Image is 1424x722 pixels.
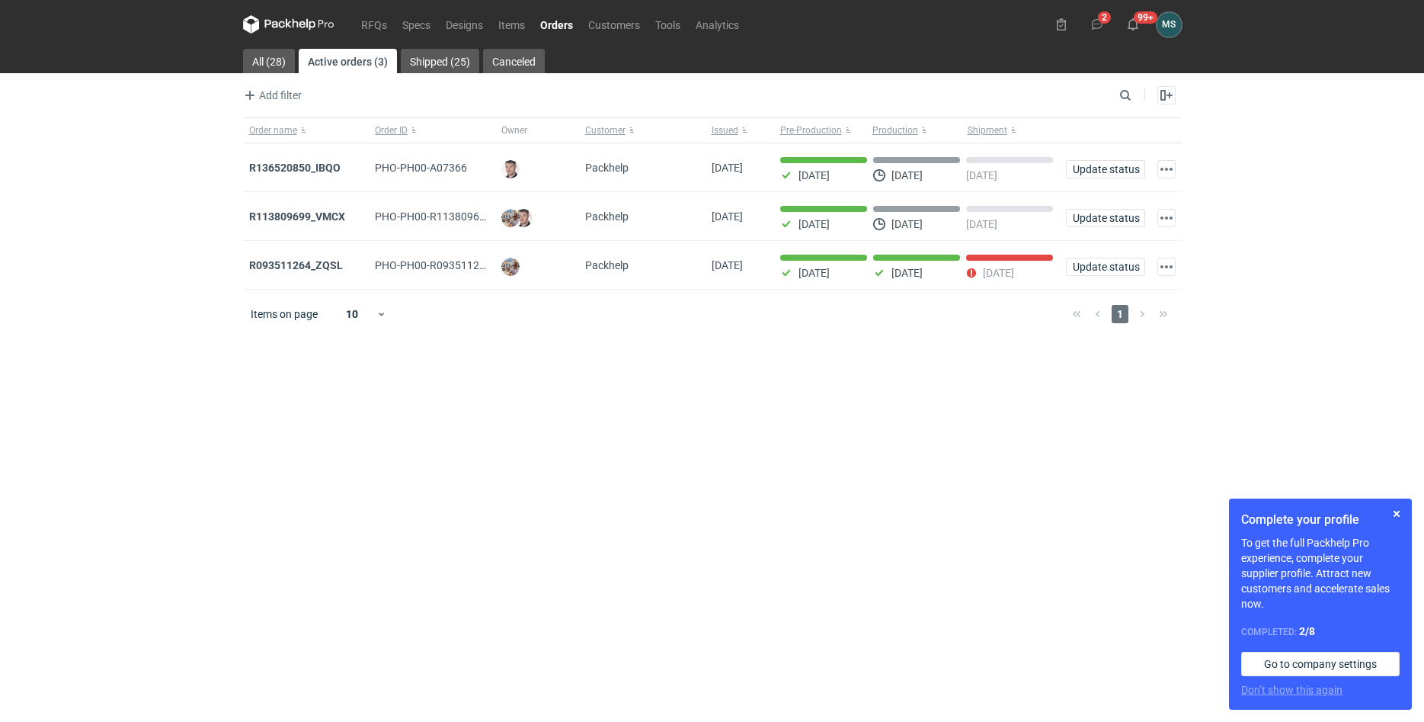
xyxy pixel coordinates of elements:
[579,118,706,143] button: Customer
[1241,652,1400,676] a: Go to company settings
[712,124,738,136] span: Issued
[241,86,302,104] span: Add filter
[483,49,545,73] a: Canceled
[1157,258,1176,276] button: Actions
[299,49,397,73] a: Active orders (3)
[375,210,526,223] span: PHO-PH00-R113809699_VMCX
[1116,86,1165,104] input: Search
[354,15,395,34] a: RFQs
[1241,511,1400,529] h1: Complete your profile
[712,162,743,174] span: 13/10/2025
[1241,535,1400,611] p: To get the full Packhelp Pro experience, complete your supplier profile. Attract new customers an...
[249,124,297,136] span: Order name
[243,49,295,73] a: All (28)
[395,15,438,34] a: Specs
[585,124,626,136] span: Customer
[1157,12,1182,37] button: MS
[1387,505,1406,523] button: Skip for now
[1157,160,1176,178] button: Actions
[1066,258,1145,276] button: Update status
[501,209,520,227] img: Michał Palasek
[983,267,1014,279] p: [DATE]
[1073,213,1138,223] span: Update status
[712,259,743,271] span: 02/09/2025
[1241,682,1342,698] button: Don’t show this again
[706,118,774,143] button: Issued
[1112,305,1128,323] span: 1
[533,15,581,34] a: Orders
[328,303,377,325] div: 10
[966,169,997,181] p: [DATE]
[581,15,648,34] a: Customers
[891,218,923,230] p: [DATE]
[869,118,965,143] button: Production
[774,118,869,143] button: Pre-Production
[798,169,830,181] p: [DATE]
[501,160,520,178] img: Maciej Sikora
[780,124,842,136] span: Pre-Production
[501,124,527,136] span: Owner
[966,218,997,230] p: [DATE]
[585,162,629,174] span: Packhelp
[491,15,533,34] a: Items
[798,218,830,230] p: [DATE]
[369,118,495,143] button: Order ID
[1299,625,1315,637] strong: 2 / 8
[438,15,491,34] a: Designs
[1085,12,1109,37] button: 2
[514,209,533,227] img: Maciej Sikora
[249,259,343,271] a: R093511264_ZQSL
[249,210,345,223] a: R113809699_VMCX
[1066,160,1145,178] button: Update status
[872,124,918,136] span: Production
[891,169,923,181] p: [DATE]
[648,15,688,34] a: Tools
[243,15,334,34] svg: Packhelp Pro
[501,258,520,276] img: Michał Palasek
[243,118,370,143] button: Order name
[585,210,629,223] span: Packhelp
[1157,209,1176,227] button: Actions
[249,162,341,174] a: R136520850_IBQO
[240,86,302,104] button: Add filter
[375,162,467,174] span: PHO-PH00-A07366
[375,124,408,136] span: Order ID
[1241,624,1400,640] div: Completed:
[1121,12,1145,37] button: 99+
[688,15,747,34] a: Analytics
[1066,209,1145,227] button: Update status
[251,306,318,322] span: Items on page
[401,49,479,73] a: Shipped (25)
[1073,164,1138,175] span: Update status
[968,124,1007,136] span: Shipment
[1073,262,1138,272] span: Update status
[712,210,743,223] span: 05/09/2025
[891,267,923,279] p: [DATE]
[965,118,1060,143] button: Shipment
[375,259,522,271] span: PHO-PH00-R093511264_ZQSL
[798,267,830,279] p: [DATE]
[585,259,629,271] span: Packhelp
[1157,12,1182,37] div: Michał Sokołowski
